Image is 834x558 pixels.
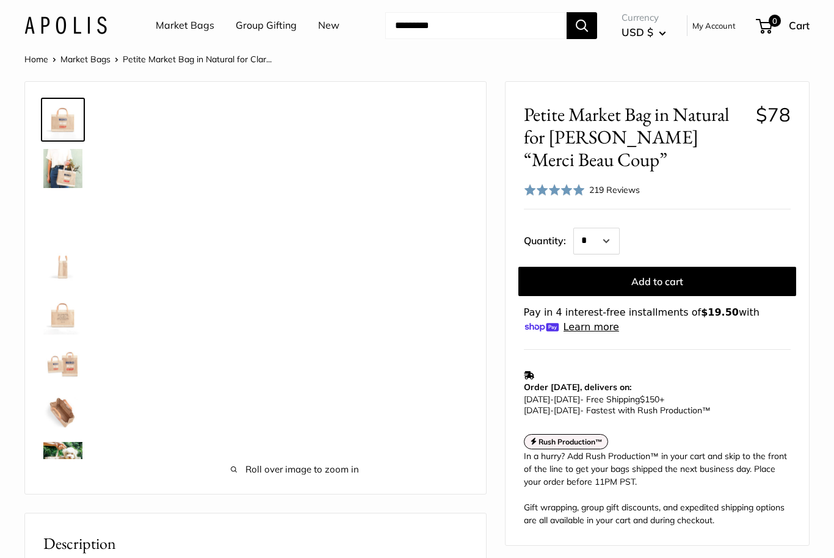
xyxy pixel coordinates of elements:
[518,267,796,296] button: Add to cart
[41,391,85,435] a: description_Spacious inner area with room for everything.
[622,23,666,42] button: USD $
[385,12,567,39] input: Search...
[60,54,111,65] a: Market Bags
[524,405,550,416] span: [DATE]
[550,405,554,416] span: -
[43,532,468,556] h2: Description
[789,19,810,32] span: Cart
[41,195,85,239] a: Petite Market Bag in Natural for Clare V. “Merci Beau Coup”
[123,54,272,65] span: Petite Market Bag in Natural for Clar...
[524,394,785,416] p: - Free Shipping +
[43,149,82,188] img: description_Take it anywhere with easy-grip handles.
[41,147,85,190] a: description_Take it anywhere with easy-grip handles.
[41,440,85,484] a: Petite Market Bag in Natural for Clare V. “Merci Beau Coup”
[757,16,810,35] a: 0 Cart
[41,244,85,288] a: Petite Market Bag in Natural for Clare V. “Merci Beau Coup”
[24,16,107,34] img: Apolis
[622,26,653,38] span: USD $
[43,393,82,432] img: description_Spacious inner area with room for everything.
[640,394,659,405] span: $150
[524,103,747,172] span: Petite Market Bag in Natural for [PERSON_NAME] “Merci Beau Coup”
[756,103,791,126] span: $78
[24,54,48,65] a: Home
[236,16,297,35] a: Group Gifting
[538,437,603,446] strong: Rush Production™
[318,16,339,35] a: New
[41,293,85,337] a: description_Seal of authenticity printed on the backside of every bag.
[156,16,214,35] a: Market Bags
[524,224,573,255] label: Quantity:
[43,295,82,335] img: description_Seal of authenticity printed on the backside of every bag.
[24,51,272,67] nav: Breadcrumb
[123,461,468,478] span: Roll over image to zoom in
[43,344,82,383] img: description_The full Apolis + Clare V. line.
[524,394,550,405] span: [DATE]
[43,442,82,481] img: Petite Market Bag in Natural for Clare V. “Merci Beau Coup”
[524,450,791,527] div: In a hurry? Add Rush Production™ in your cart and skip to the front of the line to get your bags ...
[567,12,597,39] button: Search
[41,342,85,386] a: description_The full Apolis + Clare V. line.
[43,100,82,139] img: Petite Market Bag in Natural for Clare V. “Merci Beau Coup”
[524,405,711,416] span: - Fastest with Rush Production™
[589,184,640,195] span: 219 Reviews
[554,394,580,405] span: [DATE]
[554,405,580,416] span: [DATE]
[692,18,736,33] a: My Account
[622,9,666,26] span: Currency
[524,382,631,393] strong: Order [DATE], delivers on:
[41,98,85,142] a: Petite Market Bag in Natural for Clare V. “Merci Beau Coup”
[550,394,554,405] span: -
[43,247,82,286] img: Petite Market Bag in Natural for Clare V. “Merci Beau Coup”
[769,15,781,27] span: 0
